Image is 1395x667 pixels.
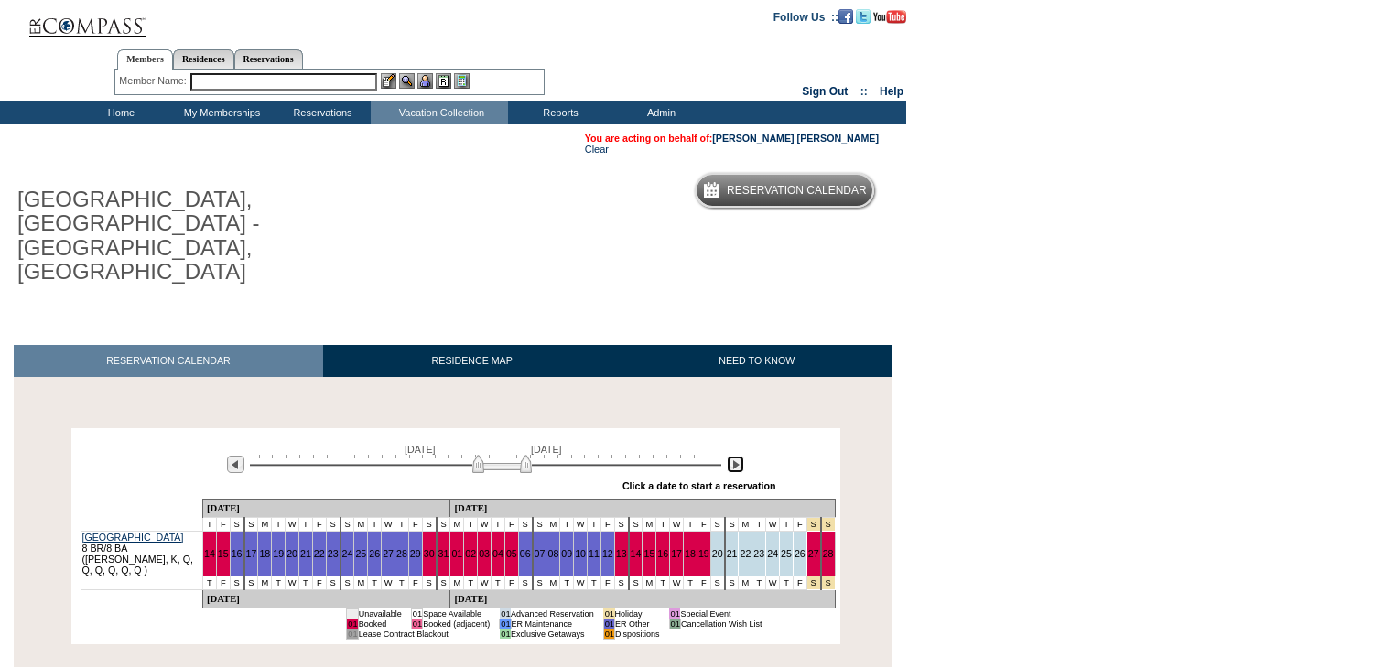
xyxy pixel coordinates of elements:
a: Residences [173,49,234,69]
td: T [272,576,286,589]
td: S [437,517,450,531]
td: F [793,517,806,531]
td: Independence Day 2026 - Saturday to Saturday [806,517,820,531]
td: S [710,576,724,589]
td: S [710,517,724,531]
td: S [725,517,739,531]
a: Reservations [234,49,303,69]
td: 01 [603,608,614,619]
a: 15 [643,548,654,559]
a: 28 [396,548,407,559]
td: Reservations [270,101,371,124]
td: Independence Day 2026 - Saturday to Saturday [821,517,835,531]
td: T [298,517,312,531]
a: [GEOGRAPHIC_DATA] [82,532,184,543]
td: W [286,576,299,589]
td: [DATE] [202,499,449,517]
td: Space Available [423,608,491,619]
td: F [697,576,710,589]
a: 20 [287,548,297,559]
td: F [408,517,422,531]
a: 26 [369,548,380,559]
img: b_calculator.gif [454,73,470,89]
a: 19 [698,548,709,559]
a: 07 [535,548,546,559]
a: 27 [808,548,819,559]
td: M [258,517,272,531]
td: 01 [603,619,614,629]
td: 01 [347,629,358,639]
td: W [766,576,780,589]
a: Clear [585,144,609,155]
img: Reservations [436,73,451,89]
td: F [312,517,326,531]
a: 25 [781,548,792,559]
td: S [533,517,546,531]
a: 24 [342,548,353,559]
td: 01 [347,619,358,629]
a: 30 [424,548,435,559]
a: 29 [410,548,421,559]
td: T [368,576,382,589]
td: M [643,576,656,589]
a: 06 [520,548,531,559]
a: 20 [712,548,723,559]
td: T [202,517,216,531]
td: T [588,517,601,531]
a: 15 [218,548,229,559]
td: S [629,517,643,531]
td: Follow Us :: [773,9,838,24]
a: 31 [438,548,449,559]
td: Lease Contract Blackout [358,629,490,639]
td: 01 [500,608,511,619]
td: Holiday [615,608,660,619]
td: M [546,576,560,589]
a: Members [117,49,173,70]
td: W [670,576,684,589]
td: W [670,517,684,531]
a: Sign Out [802,85,848,98]
img: Impersonate [417,73,433,89]
td: 01 [411,619,422,629]
td: S [326,576,340,589]
a: 13 [616,548,627,559]
td: S [230,576,243,589]
td: W [382,517,395,531]
span: :: [860,85,868,98]
a: 22 [314,548,325,559]
td: F [504,517,518,531]
td: T [202,576,216,589]
a: 04 [492,548,503,559]
a: Subscribe to our YouTube Channel [873,10,906,21]
td: M [354,517,368,531]
td: Reports [508,101,609,124]
td: Dispositions [615,629,660,639]
a: 05 [506,548,517,559]
span: You are acting on behalf of: [585,133,879,144]
a: 26 [795,548,806,559]
a: 18 [259,548,270,559]
td: S [629,576,643,589]
td: Special Event [680,608,762,619]
img: Subscribe to our YouTube Channel [873,10,906,24]
td: T [656,517,670,531]
td: M [546,517,560,531]
a: 02 [465,548,476,559]
img: View [399,73,415,89]
a: 25 [355,548,366,559]
td: W [574,517,588,531]
td: S [230,517,243,531]
td: My Memberships [169,101,270,124]
img: Follow us on Twitter [856,9,871,24]
td: T [395,576,409,589]
td: S [533,576,546,589]
td: S [614,517,628,531]
td: M [643,517,656,531]
div: Member Name: [119,73,189,89]
a: Follow us on Twitter [856,10,871,21]
a: Become our fan on Facebook [838,10,853,21]
td: T [272,517,286,531]
span: [DATE] [405,444,436,455]
td: W [766,517,780,531]
a: 23 [753,548,764,559]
